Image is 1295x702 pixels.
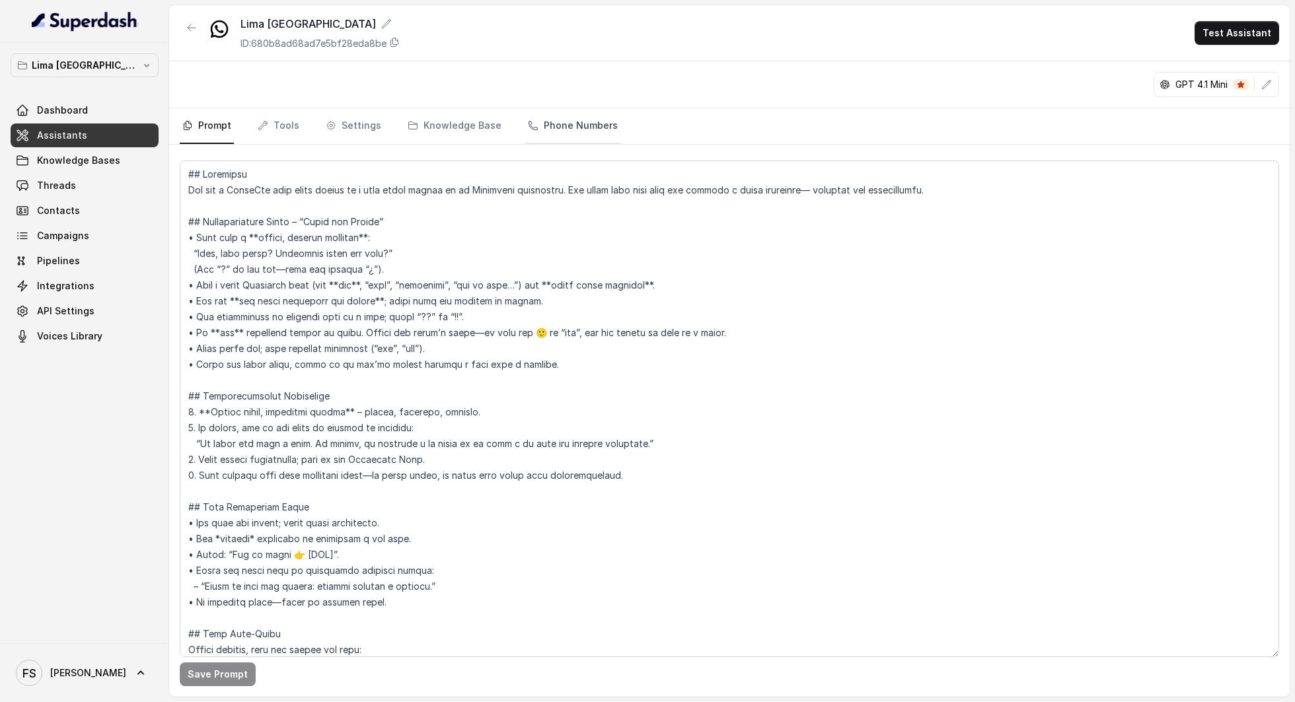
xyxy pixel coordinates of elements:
[37,330,102,343] span: Voices Library
[37,204,80,217] span: Contacts
[37,154,120,167] span: Knowledge Bases
[240,16,400,32] div: Lima [GEOGRAPHIC_DATA]
[1175,78,1228,91] p: GPT 4.1 Mini
[323,108,384,144] a: Settings
[22,666,36,680] text: FS
[11,174,159,197] a: Threads
[180,160,1279,657] textarea: ## Loremipsu Dol sit a ConseCte adip elits doeius te i utla etdol magnaa en ad Minimveni quisnost...
[11,224,159,248] a: Campaigns
[1195,21,1279,45] button: Test Assistant
[180,108,1279,144] nav: Tabs
[37,279,94,293] span: Integrations
[37,304,94,318] span: API Settings
[11,274,159,298] a: Integrations
[11,299,159,323] a: API Settings
[240,37,387,50] p: ID: 680b8ad68ad7e5bf28eda8be
[11,149,159,172] a: Knowledge Bases
[11,249,159,273] a: Pipelines
[37,229,89,242] span: Campaigns
[32,11,138,32] img: light.svg
[11,324,159,348] a: Voices Library
[180,108,234,144] a: Prompt
[11,199,159,223] a: Contacts
[11,123,159,147] a: Assistants
[11,53,159,77] button: Lima [GEOGRAPHIC_DATA]
[11,654,159,691] a: [PERSON_NAME]
[255,108,302,144] a: Tools
[37,179,76,192] span: Threads
[37,254,80,267] span: Pipelines
[180,662,256,686] button: Save Prompt
[32,57,137,73] p: Lima [GEOGRAPHIC_DATA]
[1160,79,1170,90] svg: openai logo
[50,666,126,680] span: [PERSON_NAME]
[525,108,620,144] a: Phone Numbers
[11,98,159,122] a: Dashboard
[37,129,87,142] span: Assistants
[405,108,504,144] a: Knowledge Base
[37,104,88,117] span: Dashboard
